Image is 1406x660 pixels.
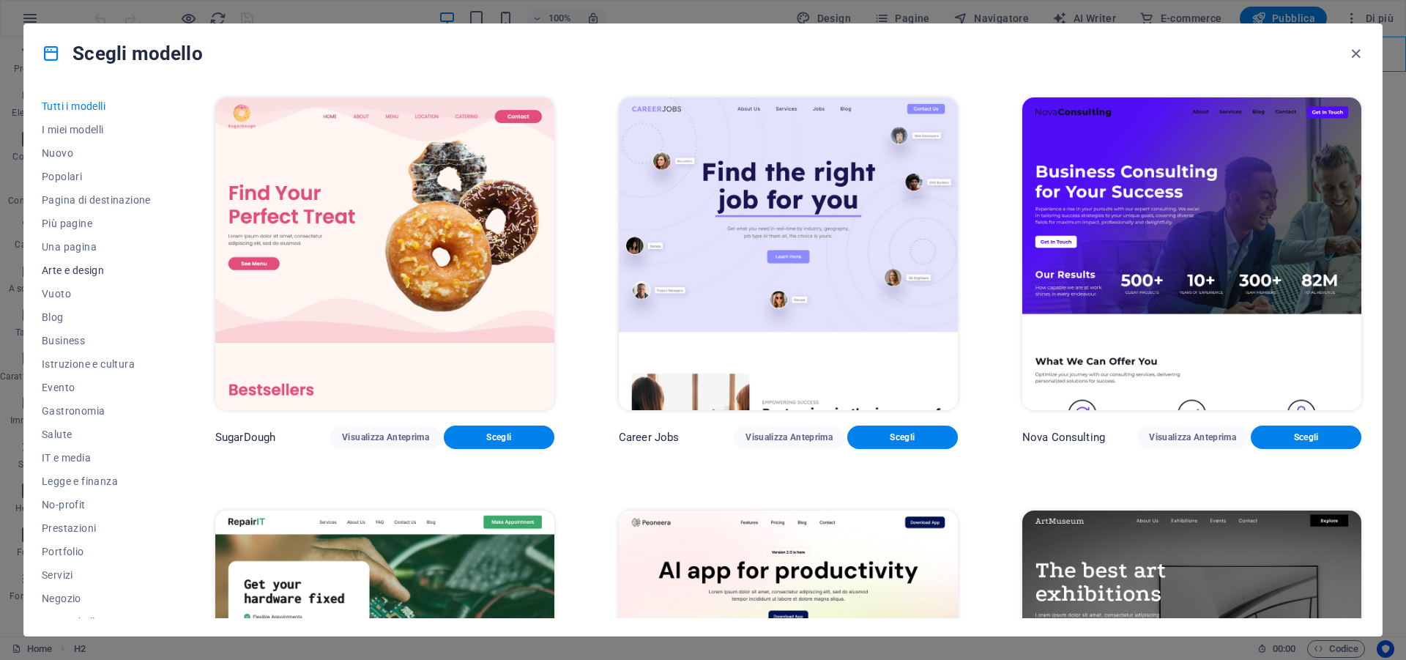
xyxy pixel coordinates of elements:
[42,188,151,212] button: Pagina di destinazione
[42,42,203,65] h4: Scegli modello
[42,610,151,634] button: Sport e bellezza
[330,426,441,449] button: Visualizza Anteprima
[42,100,151,112] span: Tutti i modelli
[455,431,543,443] span: Scegli
[42,118,151,141] button: I miei modelli
[42,259,151,282] button: Arte e design
[42,493,151,516] button: No-profit
[42,235,151,259] button: Una pagina
[42,288,151,300] span: Vuoto
[42,358,151,370] span: Istruzione e cultura
[42,141,151,165] button: Nuovo
[42,470,151,493] button: Legge e finanza
[745,431,833,443] span: Visualizza Anteprima
[42,305,151,329] button: Blog
[42,399,151,423] button: Gastronomia
[42,563,151,587] button: Servizi
[42,124,151,136] span: I miei modelli
[42,593,151,604] span: Negozio
[1137,426,1248,449] button: Visualizza Anteprima
[619,430,680,445] p: Career Jobs
[42,423,151,446] button: Salute
[42,264,151,276] span: Arte e design
[42,569,151,581] span: Servizi
[42,499,151,511] span: No-profit
[1149,431,1236,443] span: Visualizza Anteprima
[859,431,946,443] span: Scegli
[1022,97,1361,410] img: Nova Consulting
[42,475,151,487] span: Legge e finanza
[42,218,151,229] span: Più pagine
[444,426,554,449] button: Scegli
[342,431,429,443] span: Visualizza Anteprima
[42,165,151,188] button: Popolari
[42,429,151,440] span: Salute
[42,376,151,399] button: Evento
[42,241,151,253] span: Una pagina
[42,540,151,563] button: Portfolio
[42,311,151,323] span: Blog
[42,516,151,540] button: Prestazioni
[42,147,151,159] span: Nuovo
[42,212,151,235] button: Più pagine
[619,97,958,410] img: Career Jobs
[42,382,151,393] span: Evento
[42,329,151,352] button: Business
[42,352,151,376] button: Istruzione e cultura
[215,97,554,410] img: SugarDough
[1022,430,1105,445] p: Nova Consulting
[42,194,151,206] span: Pagina di destinazione
[42,446,151,470] button: IT e media
[1262,431,1350,443] span: Scegli
[42,587,151,610] button: Negozio
[42,616,151,628] span: Sport e bellezza
[42,282,151,305] button: Vuoto
[42,171,151,182] span: Popolari
[215,430,275,445] p: SugarDough
[1251,426,1361,449] button: Scegli
[734,426,844,449] button: Visualizza Anteprima
[42,546,151,557] span: Portfolio
[847,426,958,449] button: Scegli
[42,452,151,464] span: IT e media
[42,522,151,534] span: Prestazioni
[42,335,151,346] span: Business
[42,94,151,118] button: Tutti i modelli
[42,405,151,417] span: Gastronomia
